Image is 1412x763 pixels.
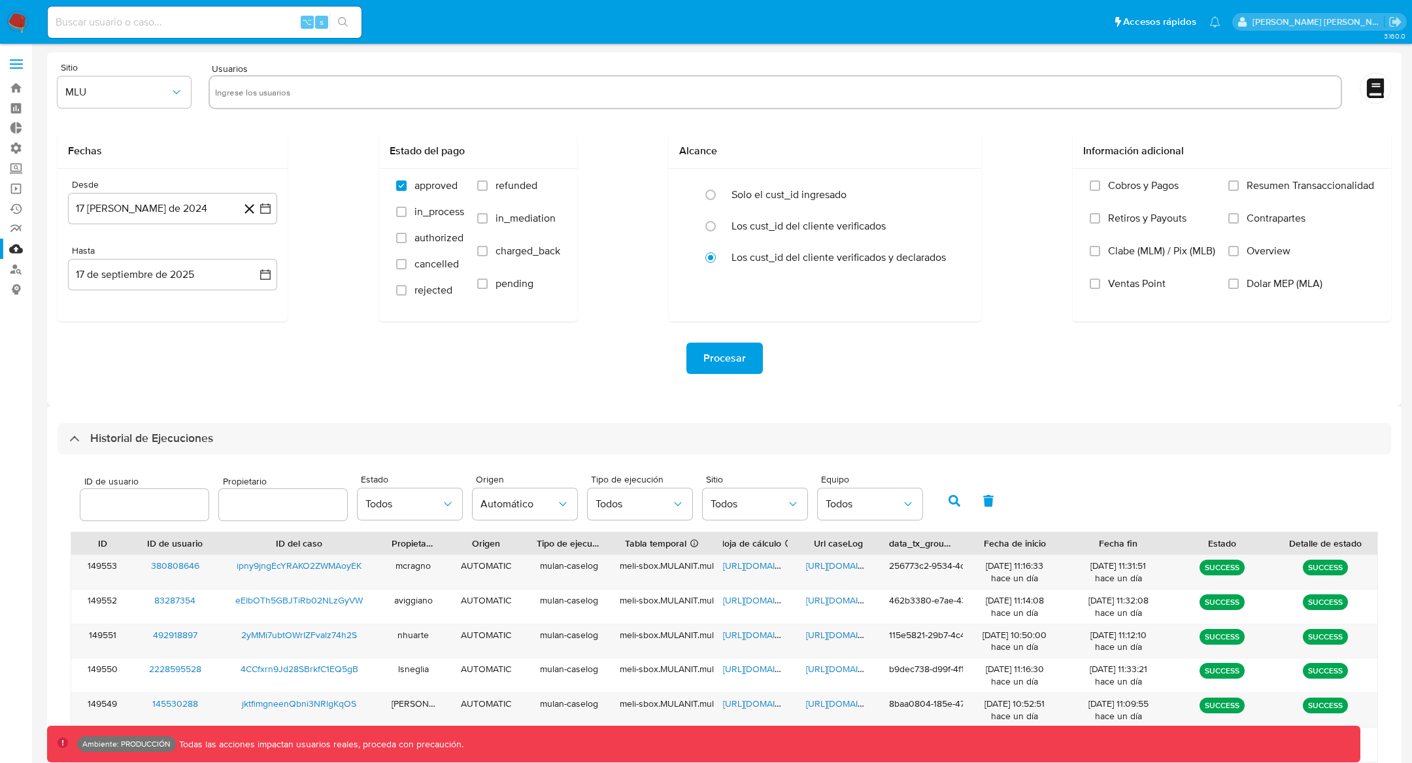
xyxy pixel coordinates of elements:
button: search-icon [329,13,356,31]
input: Buscar usuario o caso... [48,14,361,31]
span: ⌥ [302,16,312,28]
a: Salir [1388,15,1402,29]
p: Ambiente: PRODUCCIÓN [82,741,171,747]
span: Accesos rápidos [1123,15,1196,29]
p: stella.andriano@mercadolibre.com [1252,16,1385,28]
a: Notificaciones [1209,16,1220,27]
span: s [320,16,324,28]
p: Todas las acciones impactan usuarios reales, proceda con precaución. [176,738,463,751]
